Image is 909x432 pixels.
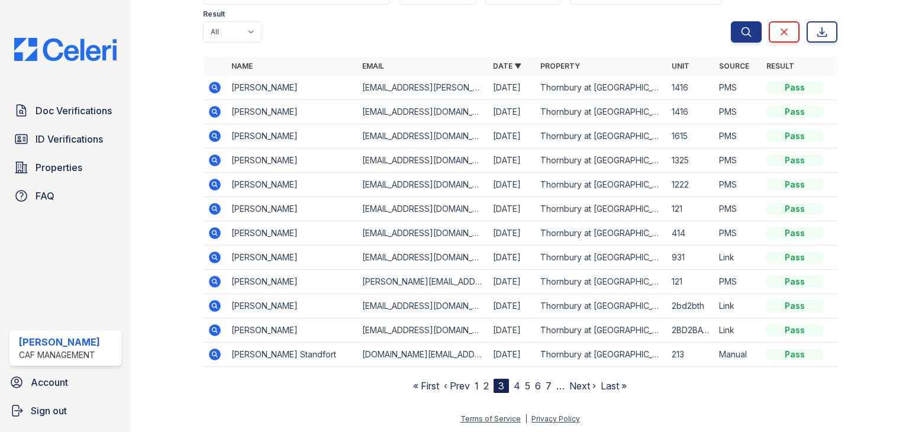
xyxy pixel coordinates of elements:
[227,221,357,246] td: [PERSON_NAME]
[9,99,121,122] a: Doc Verifications
[714,318,762,343] td: Link
[36,160,82,175] span: Properties
[483,380,489,392] a: 2
[531,414,580,423] a: Privacy Policy
[546,380,552,392] a: 7
[488,246,536,270] td: [DATE]
[540,62,580,70] a: Property
[766,154,823,166] div: Pass
[36,104,112,118] span: Doc Verifications
[357,149,488,173] td: [EMAIL_ADDRESS][DOMAIN_NAME]
[667,197,714,221] td: 121
[488,318,536,343] td: [DATE]
[19,335,100,349] div: [PERSON_NAME]
[9,127,121,151] a: ID Verifications
[488,124,536,149] td: [DATE]
[227,343,357,367] td: [PERSON_NAME] Standfort
[5,370,126,394] a: Account
[714,221,762,246] td: PMS
[536,173,666,197] td: Thornbury at [GEOGRAPHIC_DATA]
[714,246,762,270] td: Link
[227,76,357,100] td: [PERSON_NAME]
[357,270,488,294] td: [PERSON_NAME][EMAIL_ADDRESS][DOMAIN_NAME]
[766,106,823,118] div: Pass
[36,132,103,146] span: ID Verifications
[667,221,714,246] td: 414
[766,179,823,191] div: Pass
[667,76,714,100] td: 1416
[714,149,762,173] td: PMS
[667,318,714,343] td: 2BD2BATH
[601,380,627,392] a: Last »
[357,173,488,197] td: [EMAIL_ADDRESS][DOMAIN_NAME]
[19,349,100,361] div: CAF Management
[536,197,666,221] td: Thornbury at [GEOGRAPHIC_DATA]
[357,246,488,270] td: [EMAIL_ADDRESS][DOMAIN_NAME]
[525,414,527,423] div: |
[357,124,488,149] td: [EMAIL_ADDRESS][DOMAIN_NAME]
[536,343,666,367] td: Thornbury at [GEOGRAPHIC_DATA]
[357,318,488,343] td: [EMAIL_ADDRESS][DOMAIN_NAME]
[488,221,536,246] td: [DATE]
[203,9,225,19] label: Result
[488,270,536,294] td: [DATE]
[357,294,488,318] td: [EMAIL_ADDRESS][DOMAIN_NAME]
[667,173,714,197] td: 1222
[5,399,126,423] a: Sign out
[536,270,666,294] td: Thornbury at [GEOGRAPHIC_DATA]
[362,62,384,70] a: Email
[536,221,666,246] td: Thornbury at [GEOGRAPHIC_DATA]
[227,270,357,294] td: [PERSON_NAME]
[714,173,762,197] td: PMS
[227,197,357,221] td: [PERSON_NAME]
[536,76,666,100] td: Thornbury at [GEOGRAPHIC_DATA]
[667,124,714,149] td: 1615
[714,270,762,294] td: PMS
[494,379,509,393] div: 3
[714,294,762,318] td: Link
[766,252,823,263] div: Pass
[766,324,823,336] div: Pass
[714,124,762,149] td: PMS
[766,276,823,288] div: Pass
[714,100,762,124] td: PMS
[227,246,357,270] td: [PERSON_NAME]
[766,300,823,312] div: Pass
[357,100,488,124] td: [EMAIL_ADDRESS][DOMAIN_NAME]
[31,375,68,389] span: Account
[536,318,666,343] td: Thornbury at [GEOGRAPHIC_DATA]
[9,156,121,179] a: Properties
[714,76,762,100] td: PMS
[536,246,666,270] td: Thornbury at [GEOGRAPHIC_DATA]
[488,343,536,367] td: [DATE]
[231,62,253,70] a: Name
[569,380,596,392] a: Next ›
[525,380,530,392] a: 5
[5,38,126,61] img: CE_Logo_Blue-a8612792a0a2168367f1c8372b55b34899dd931a85d93a1a3d3e32e68fde9ad4.png
[766,227,823,239] div: Pass
[488,76,536,100] td: [DATE]
[766,82,823,94] div: Pass
[714,197,762,221] td: PMS
[357,197,488,221] td: [EMAIL_ADDRESS][DOMAIN_NAME]
[667,343,714,367] td: 213
[488,100,536,124] td: [DATE]
[475,380,479,392] a: 1
[536,124,666,149] td: Thornbury at [GEOGRAPHIC_DATA]
[357,343,488,367] td: [DOMAIN_NAME][EMAIL_ADDRESS][DOMAIN_NAME]
[357,76,488,100] td: [EMAIL_ADDRESS][PERSON_NAME][DOMAIN_NAME]
[488,294,536,318] td: [DATE]
[444,380,470,392] a: ‹ Prev
[488,149,536,173] td: [DATE]
[488,197,536,221] td: [DATE]
[227,149,357,173] td: [PERSON_NAME]
[556,379,565,393] span: …
[227,318,357,343] td: [PERSON_NAME]
[667,294,714,318] td: 2bd2bth
[667,149,714,173] td: 1325
[227,124,357,149] td: [PERSON_NAME]
[536,294,666,318] td: Thornbury at [GEOGRAPHIC_DATA]
[667,100,714,124] td: 1416
[9,184,121,208] a: FAQ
